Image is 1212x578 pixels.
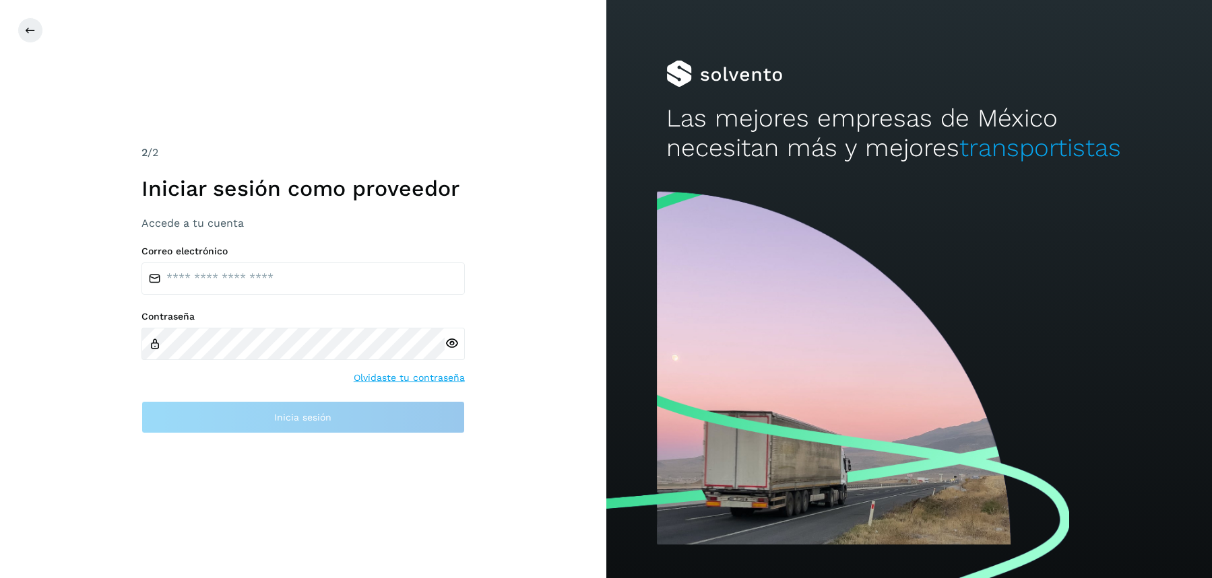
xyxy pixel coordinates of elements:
[141,146,148,159] span: 2
[959,133,1121,162] span: transportistas
[666,104,1151,164] h2: Las mejores empresas de México necesitan más y mejores
[274,412,331,422] span: Inicia sesión
[141,176,465,201] h1: Iniciar sesión como proveedor
[141,311,465,322] label: Contraseña
[354,371,465,385] a: Olvidaste tu contraseña
[141,217,465,229] h3: Accede a tu cuenta
[141,401,465,433] button: Inicia sesión
[141,246,465,257] label: Correo electrónico
[141,145,465,161] div: /2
